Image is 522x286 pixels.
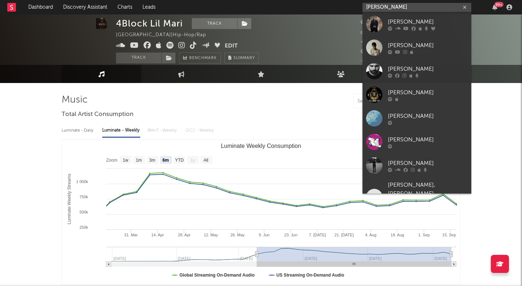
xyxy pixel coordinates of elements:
[224,53,259,63] button: Summary
[365,233,376,237] text: 4. Aug
[116,18,183,29] div: 4Block Lil Mari
[388,17,468,26] div: [PERSON_NAME]
[388,88,468,97] div: [PERSON_NAME]
[203,158,208,163] text: All
[361,20,386,25] span: 26,995
[233,56,255,60] span: Summary
[492,4,497,10] button: 99+
[116,31,215,40] div: [GEOGRAPHIC_DATA] | Hip-Hop/Rap
[388,159,468,167] div: [PERSON_NAME]
[62,140,460,285] svg: Luminate Weekly Consumption
[116,53,161,63] button: Track
[284,233,297,237] text: 23. Jun
[388,181,468,224] div: [PERSON_NAME], [PERSON_NAME], [PERSON_NAME], [PERSON_NAME], [PERSON_NAME]
[362,3,471,12] input: Search for artists
[204,233,218,237] text: 12. May
[362,177,471,232] a: [PERSON_NAME], [PERSON_NAME], [PERSON_NAME], [PERSON_NAME], [PERSON_NAME]
[175,158,184,163] text: YTD
[361,58,404,63] span: Jump Score: 84.9
[123,158,129,163] text: 1w
[149,158,156,163] text: 3m
[418,233,430,237] text: 1. Sep
[362,154,471,177] a: [PERSON_NAME]
[136,158,142,163] text: 1m
[225,42,238,51] button: Edit
[124,233,138,237] text: 31. Mar
[178,233,191,237] text: 28. Apr
[277,273,344,278] text: US Streaming On-Demand Audio
[259,233,270,237] text: 9. Jun
[388,41,468,50] div: [PERSON_NAME]
[361,30,385,34] span: 11,000
[221,143,301,149] text: Luminate Weekly Consumption
[354,99,430,104] input: Search by song name or URL
[189,54,217,63] span: Benchmark
[362,83,471,107] a: [PERSON_NAME]
[231,233,245,237] text: 26. May
[192,18,237,29] button: Track
[67,174,72,224] text: Luminate Weekly Streams
[179,53,221,63] a: Benchmark
[62,124,95,137] div: Luminate - Daily
[76,179,88,184] text: 1 000k
[179,273,255,278] text: Global Streaming On-Demand Audio
[494,2,504,7] div: 99 +
[361,49,433,54] span: 190,059 Monthly Listeners
[362,12,471,36] a: [PERSON_NAME]
[106,158,117,163] text: Zoom
[362,36,471,59] a: [PERSON_NAME]
[79,210,88,214] text: 500k
[190,158,195,163] text: 1y
[388,112,468,120] div: [PERSON_NAME]
[442,233,456,237] text: 15. Sep
[162,158,169,163] text: 6m
[362,130,471,154] a: [PERSON_NAME]
[391,233,404,237] text: 18. Aug
[335,233,354,237] text: 21. [DATE]
[362,107,471,130] a: [PERSON_NAME]
[151,233,164,237] text: 14. Apr
[362,59,471,83] a: [PERSON_NAME]
[102,124,140,137] div: Luminate - Weekly
[388,135,468,144] div: [PERSON_NAME]
[79,225,88,229] text: 250k
[309,233,326,237] text: 7. [DATE]
[79,195,88,199] text: 750k
[361,40,383,44] span: 5,499
[388,65,468,73] div: [PERSON_NAME]
[62,110,133,119] span: Total Artist Consumption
